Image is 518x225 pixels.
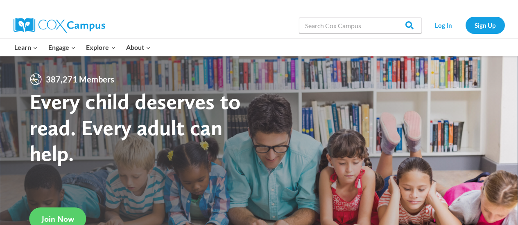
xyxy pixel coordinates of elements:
[14,18,105,33] img: Cox Campus
[9,39,156,56] nav: Primary Navigation
[126,42,151,53] span: About
[426,17,461,33] a: Log In
[299,17,422,33] input: Search Cox Campus
[29,88,241,166] strong: Every child deserves to read. Every adult can help.
[43,73,118,86] span: 387,271 Members
[466,17,505,33] a: Sign Up
[86,42,115,53] span: Explore
[48,42,76,53] span: Engage
[42,214,74,224] span: Join Now
[14,42,38,53] span: Learn
[426,17,505,33] nav: Secondary Navigation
